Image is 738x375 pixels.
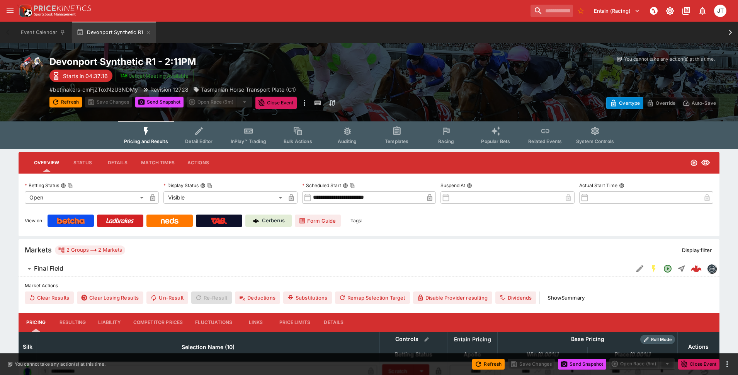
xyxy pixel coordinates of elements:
div: Visible [163,191,285,204]
span: Place(0.00%) [606,350,659,359]
button: Close Event [255,97,297,109]
span: Selection Name (10) [173,343,243,352]
p: Display Status [163,182,199,189]
button: Remap Selection Target [335,291,410,304]
button: Suspend At [467,183,472,188]
button: Toggle light/dark mode [663,4,677,18]
button: No Bookmarks [575,5,587,17]
th: Controls [380,332,447,347]
button: Overview [28,153,65,172]
div: Josh Tanner [714,5,726,17]
button: Deductions [235,291,280,304]
p: Revision 12728 [150,85,189,94]
div: Tasmanian Horse Transport Plate (C1) [193,85,296,94]
span: Auditing [338,138,357,144]
span: Roll Mode [648,336,675,343]
span: Betting Status [386,350,441,359]
span: Re-Result [191,291,232,304]
span: InPlay™ Trading [231,138,266,144]
button: Notifications [695,4,709,18]
button: Un-Result [146,291,188,304]
div: Open [25,191,146,204]
button: Clear Losing Results [77,291,143,304]
button: Devonport Synthetic R1 [72,22,156,43]
button: ShowSummary [543,291,589,304]
div: split button [187,97,252,107]
p: Suspend At [440,182,465,189]
svg: Visible [701,158,710,167]
img: Cerberus [253,218,259,224]
img: TabNZ [211,218,227,224]
th: Silk [19,332,36,361]
img: betmakers [707,264,716,273]
button: Close Event [678,359,719,370]
button: Actual Start Time [619,183,624,188]
button: open drawer [3,4,17,18]
button: Betting StatusCopy To Clipboard [61,183,66,188]
p: Cerberus [262,217,285,225]
button: Open [661,262,675,276]
em: ( 0.00 %) [629,350,650,359]
img: Betcha [57,218,85,224]
span: Bulk Actions [284,138,312,144]
span: Win(0.00%) [518,350,567,359]
label: Tags: [350,215,362,227]
div: bde96234-fde3-4f5a-aab8-9b530ef50282 [691,263,702,274]
span: Popular Bets [481,138,510,144]
h6: Final Field [34,264,63,273]
img: jetbet-logo.svg [120,72,128,80]
button: Match Times [135,153,181,172]
button: Clear Results [25,291,74,304]
button: Josh Tanner [712,2,729,19]
img: Ladbrokes [106,218,134,224]
h5: Markets [25,245,52,254]
button: Auto-Save [679,97,719,109]
th: Entain Pricing [447,332,498,347]
th: Apollo [447,347,498,361]
button: Price Limits [273,313,316,332]
button: Bulk edit [422,334,432,344]
button: more [723,360,732,369]
button: Final Field [19,261,633,276]
a: Form Guide [295,215,341,227]
div: betmakers [707,264,716,273]
p: You cannot take any action(s) at this time. [15,361,105,368]
button: Copy To Clipboard [350,183,355,188]
p: Auto-Save [692,99,716,107]
button: SGM Enabled [647,262,661,276]
div: Base Pricing [568,334,607,344]
p: Starts in 04:37:16 [63,72,108,80]
button: Send Snapshot [135,97,184,107]
button: Details [316,313,351,332]
div: Start From [606,97,719,109]
img: Sportsbook Management [34,13,76,16]
p: Betting Status [25,182,59,189]
div: 2 Groups 2 Markets [58,245,122,255]
span: Related Events [528,138,562,144]
button: more [300,97,309,109]
button: Documentation [679,4,693,18]
svg: Open [690,159,698,167]
button: Jetbet Meeting Available [116,69,194,82]
button: Overtype [606,97,643,109]
button: Refresh [472,359,505,370]
div: split button [609,358,675,369]
button: Fluctuations [189,313,238,332]
button: Resulting [53,313,92,332]
button: Copy To Clipboard [207,183,213,188]
button: Pricing [19,313,53,332]
a: Cerberus [245,215,292,227]
button: Links [238,313,273,332]
p: Scheduled Start [302,182,341,189]
em: ( 0.00 %) [537,350,558,359]
span: System Controls [576,138,614,144]
button: Liability [92,313,127,332]
img: horse_racing.png [19,56,43,80]
span: Racing [438,138,454,144]
button: Dividends [495,291,536,304]
button: Substitutions [283,291,332,304]
input: search [531,5,573,17]
button: Scheduled StartCopy To Clipboard [343,183,348,188]
div: Event type filters [118,121,620,149]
